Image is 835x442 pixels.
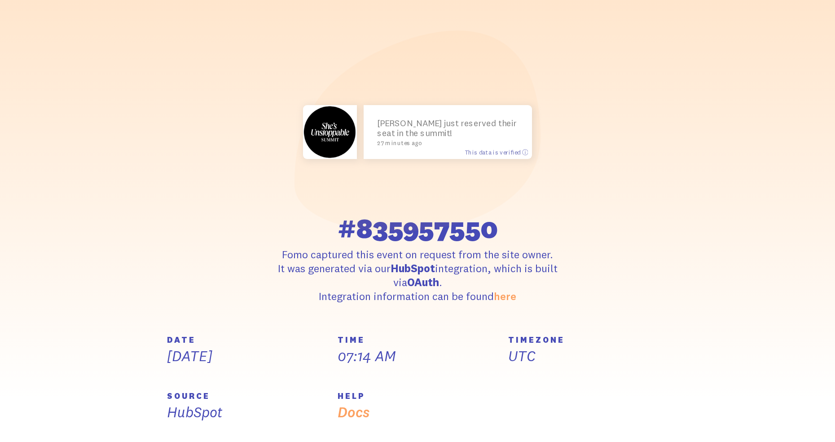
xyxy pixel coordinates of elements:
strong: OAuth [407,275,439,289]
p: UTC [508,347,668,366]
h5: HELP [338,392,497,400]
small: 27 minutes ago [377,140,514,146]
span: This data is verified ⓘ [465,148,528,156]
p: 07:14 AM [338,347,497,366]
strong: HubSpot [391,261,435,275]
p: Fomo captured this event on request from the site owner. It was generated via our integration, wh... [252,248,583,304]
p: [PERSON_NAME] just reserved their seat in the summit! [377,118,519,146]
p: [DATE] [167,347,327,366]
p: HubSpot [167,403,327,422]
a: Docs [338,403,369,421]
a: here [494,289,516,303]
h5: SOURCE [167,392,327,400]
h5: TIMEZONE [508,336,668,344]
h5: DATE [167,336,327,344]
img: bnRvWvC9SyGMQwBgHvqX [303,105,357,159]
h5: TIME [338,336,497,344]
span: #835957550 [338,214,498,242]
